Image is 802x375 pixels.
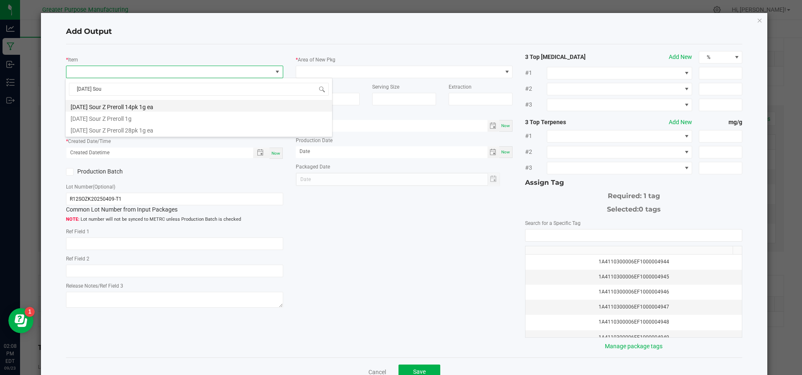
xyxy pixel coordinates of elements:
label: Search for a Specific Tag [525,219,581,227]
span: Toggle calendar [487,120,500,132]
span: 0 tags [639,205,661,213]
div: Required: 1 tag [525,188,742,201]
label: Area of New Pkg [298,56,335,64]
input: Created Datetime [66,148,244,158]
label: Packaged Date [296,163,330,171]
div: 1A4110300006EF1000004948 [530,318,737,326]
div: 1A4110300006EF1000004949 [530,334,737,342]
iframe: Resource center unread badge [25,307,35,317]
span: Now [272,151,280,156]
span: #3 [525,100,547,109]
strong: 3 Top Terpenes [525,118,612,127]
span: % [699,51,731,63]
input: NO DATA FOUND [525,230,742,241]
label: Item [68,56,78,64]
label: Serving Size [372,83,399,91]
div: Selected: [525,201,742,214]
strong: 3 Top [MEDICAL_DATA] [525,53,612,61]
input: Date [296,120,487,130]
a: Manage package tags [605,343,662,349]
span: #3 [525,163,547,172]
span: NO DATA FOUND [547,67,692,79]
div: 1A4110300006EF1000004947 [530,303,737,311]
strong: mg/g [699,118,742,127]
span: Toggle calendar [487,146,500,158]
span: Toggle popup [253,148,269,158]
span: Save [413,368,426,375]
label: Ref Field 1 [66,228,89,235]
label: Production Date [296,137,332,144]
span: Lot number will not be synced to METRC unless Production Batch is checked [66,216,283,223]
label: Lot Number [66,183,115,191]
div: 1A4110300006EF1000004945 [530,273,737,281]
span: #1 [525,69,547,77]
span: NO DATA FOUND [547,99,692,111]
div: 1A4110300006EF1000004944 [530,258,737,266]
span: NO DATA FOUND [547,83,692,95]
input: Date [296,146,487,157]
div: 1A4110300006EF1000004946 [530,288,737,296]
h4: Add Output [66,26,743,37]
div: Assign Tag [525,178,742,188]
span: #2 [525,148,547,156]
label: Extraction [449,83,472,91]
label: Production Batch [66,167,168,176]
iframe: Resource center [8,308,33,333]
span: (Optional) [93,184,115,190]
label: Release Notes/Ref Field 3 [66,282,123,290]
span: NO DATA FOUND [547,162,692,174]
button: Add New [669,118,692,127]
span: Now [501,123,510,128]
span: #1 [525,132,547,140]
label: Ref Field 2 [66,255,89,263]
span: NO DATA FOUND [547,146,692,158]
span: NO DATA FOUND [547,130,692,143]
span: Now [501,150,510,154]
label: Created Date/Time [68,138,111,145]
div: Common Lot Number from Input Packages [66,193,283,214]
button: Add New [669,53,692,61]
span: #2 [525,84,547,93]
